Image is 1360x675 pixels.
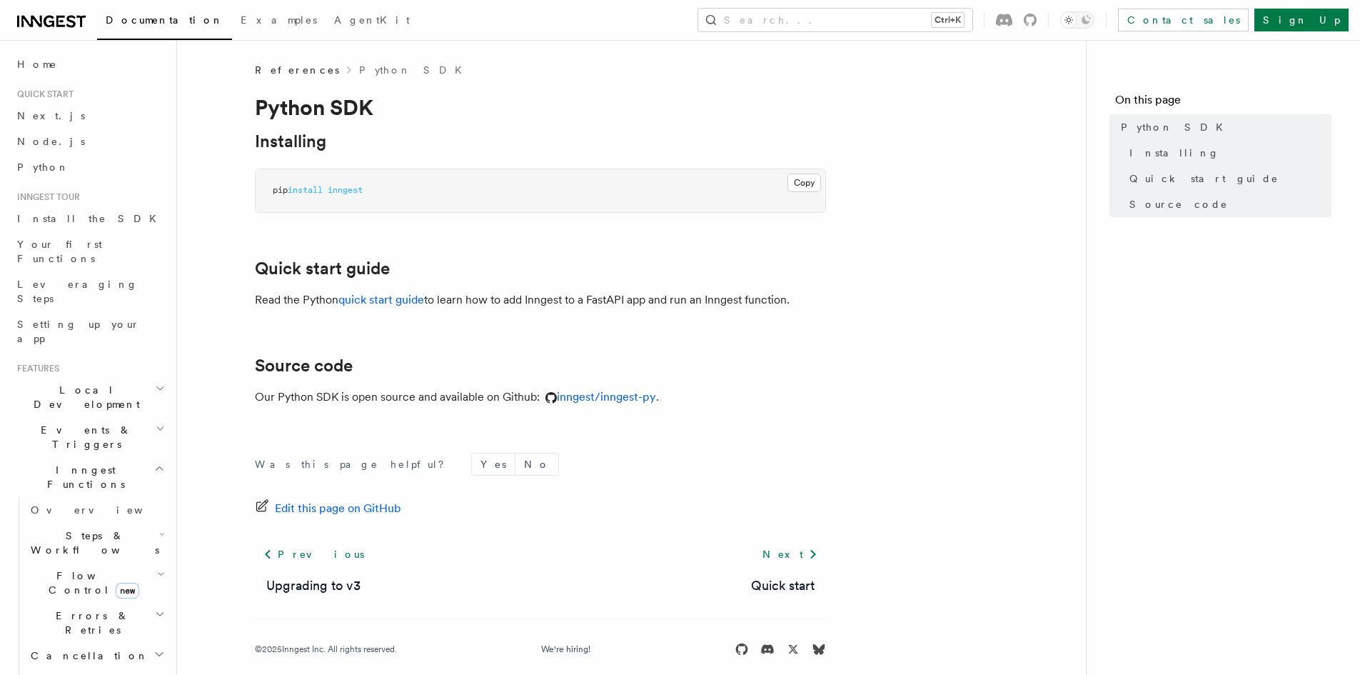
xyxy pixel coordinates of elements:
a: Install the SDK [11,206,168,231]
a: Node.js [11,129,168,154]
a: Quick start guide [1124,166,1331,191]
p: Our Python SDK is open source and available on Github: . [255,387,826,407]
span: inngest [328,185,363,195]
a: Documentation [97,4,232,40]
span: Errors & Retries [25,609,155,637]
a: We're hiring! [541,644,590,655]
kbd: Ctrl+K [932,13,964,27]
button: Cancellation [25,643,168,669]
span: Documentation [106,14,223,26]
a: Edit this page on GitHub [255,499,401,519]
button: Local Development [11,377,168,417]
a: Installing [1124,140,1331,166]
button: Search...Ctrl+K [698,9,972,31]
button: Events & Triggers [11,417,168,457]
a: Next.js [11,103,168,129]
p: Read the Python to learn how to add Inngest to a FastAPI app and run an Inngest function. [255,290,826,310]
a: Sign Up [1254,9,1349,31]
a: Overview [25,497,168,523]
a: Leveraging Steps [11,271,168,311]
a: Your first Functions [11,231,168,271]
h4: On this page [1115,91,1331,114]
button: Copy [787,174,821,192]
span: Inngest Functions [11,463,154,491]
span: References [255,63,339,77]
span: Node.js [17,136,85,147]
button: Steps & Workflows [25,523,168,563]
span: Events & Triggers [11,423,156,451]
span: Quick start [11,89,74,100]
span: Cancellation [25,649,148,663]
a: AgentKit [326,4,418,39]
h1: Python SDK [255,94,826,120]
span: install [288,185,323,195]
span: pip [273,185,288,195]
a: Installing [255,131,326,151]
span: Features [11,363,59,374]
span: Python SDK [1121,120,1231,134]
span: new [116,583,139,599]
a: Next [754,541,826,567]
span: Edit this page on GitHub [275,499,401,519]
span: Home [17,57,57,71]
a: Python SDK [359,63,470,77]
span: Leveraging Steps [17,279,138,304]
span: Next.js [17,110,85,121]
span: Installing [1129,146,1219,160]
span: Local Development [11,383,156,411]
span: Your first Functions [17,239,102,264]
a: Quick start guide [255,259,390,279]
a: Python [11,154,168,180]
span: Examples [241,14,317,26]
button: Yes [472,454,515,475]
span: Steps & Workflows [25,529,159,557]
a: quick start guide [338,293,424,306]
a: Upgrading to v3 [266,576,361,596]
span: Setting up your app [17,319,140,344]
a: Setting up your app [11,311,168,351]
button: Errors & Retries [25,603,168,643]
div: © 2025 Inngest Inc. All rights reserved. [255,644,397,655]
a: Python SDK [1115,114,1331,140]
button: No [515,454,558,475]
button: Flow Controlnew [25,563,168,603]
a: Source code [255,356,353,376]
button: Toggle dark mode [1060,11,1094,29]
a: Previous [255,541,373,567]
span: Inngest tour [11,191,80,203]
a: Examples [232,4,326,39]
p: Was this page helpful? [255,457,454,471]
span: Source code [1129,197,1228,211]
a: Source code [1124,191,1331,217]
span: Python [17,161,69,173]
span: Install the SDK [17,213,165,224]
span: Quick start guide [1129,171,1279,186]
a: Home [11,51,168,77]
button: Inngest Functions [11,457,168,497]
span: AgentKit [334,14,410,26]
a: inngest/inngest-py [540,390,656,404]
span: Overview [31,504,178,516]
a: Quick start [751,576,815,596]
span: Flow Control [25,569,157,597]
a: Contact sales [1118,9,1249,31]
